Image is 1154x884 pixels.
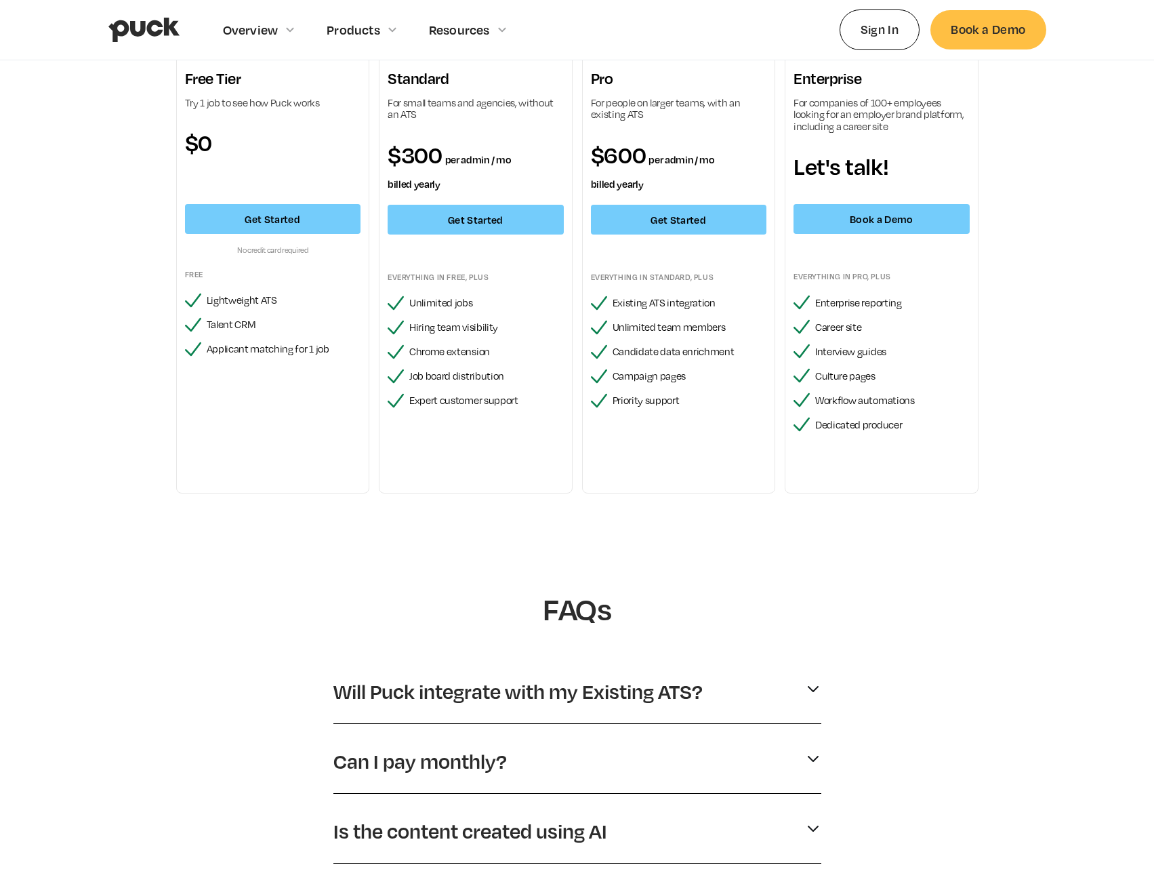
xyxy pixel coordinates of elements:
[185,97,361,109] div: Try 1 job to see how Puck works
[794,271,970,282] div: Everything in pro, plus
[840,9,920,49] a: Sign In
[185,269,361,280] div: Free
[388,69,564,89] h3: Standard
[591,272,767,283] div: Everything in standard, plus
[223,22,279,37] div: Overview
[185,245,361,256] div: No credit card required
[794,204,970,234] a: Book a Demo
[207,294,361,306] div: Lightweight ATS
[815,370,970,382] div: Culture pages
[409,346,564,358] div: Chrome extension
[591,142,767,191] div: $600
[409,297,564,309] div: Unlimited jobs
[591,205,767,235] a: Get Started
[388,272,564,283] div: Everything in FREE, plus
[591,153,715,190] span: per admin / mo billed yearly
[333,679,703,704] p: Will Puck integrate with my Existing ATS?
[591,69,767,89] h3: Pro
[207,343,361,355] div: Applicant matching for 1 job
[591,97,767,121] div: For people on larger teams, with an existing ATS
[794,69,970,89] h3: Enterprise
[409,395,564,407] div: Expert customer support
[815,297,970,309] div: Enterprise reporting
[207,319,361,331] div: Talent CRM
[794,97,970,133] div: For companies of 100+ employees looking for an employer brand platform, including a career site
[185,69,361,89] h3: Free Tier
[815,321,970,334] div: Career site
[429,22,490,37] div: Resources
[613,321,767,334] div: Unlimited team members
[409,370,564,382] div: Job board distribution
[327,22,380,37] div: Products
[613,395,767,407] div: Priority support
[185,204,361,234] a: Get Started
[333,818,607,844] p: Is the content created using AI
[794,154,970,178] div: Let's talk!
[815,395,970,407] div: Workflow automations
[613,346,767,358] div: Candidate data enrichment
[388,205,564,235] a: Get Started
[185,130,361,155] div: $0
[613,370,767,382] div: Campaign pages
[388,97,564,121] div: For small teams and agencies, without an ATS
[333,748,507,774] p: Can I pay monthly?
[388,142,564,191] div: $300
[409,321,564,334] div: Hiring team visibility
[815,419,970,431] div: Dedicated producer
[815,346,970,358] div: Interview guides
[357,591,798,627] h1: FAQs
[613,297,767,309] div: Existing ATS integration
[388,153,511,190] span: per admin / mo billed yearly
[930,10,1046,49] a: Book a Demo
